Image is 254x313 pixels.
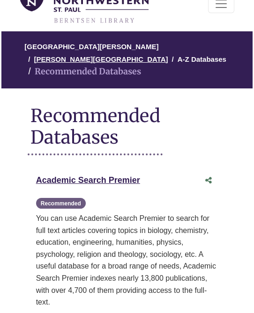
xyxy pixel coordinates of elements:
[30,31,224,89] nav: breadcrumb
[178,54,226,63] a: A-Z Databases
[34,54,168,63] a: [PERSON_NAME][GEOGRAPHIC_DATA]
[30,98,224,148] h1: Recommended Databases
[24,65,141,79] li: Recommended Databases
[199,172,218,189] button: Share this database
[24,41,158,51] a: [GEOGRAPHIC_DATA][PERSON_NAME]
[36,198,86,209] span: Recommended
[36,212,218,308] p: You can use Academic Search Premier to search for full text articles covering topics in biology, ...
[36,175,140,185] a: Academic Search Premier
